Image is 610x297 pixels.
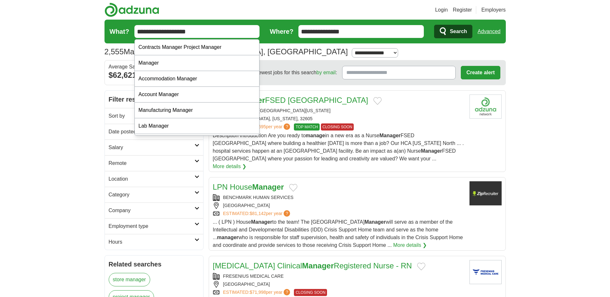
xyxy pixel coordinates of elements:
[227,69,337,76] span: Receive the newest jobs for this search :
[393,241,427,249] a: More details ❯
[289,184,297,192] button: Add to favorite jobs
[284,123,290,130] span: ?
[469,260,502,284] img: Fresenius Medical Care North America logo
[284,210,290,217] span: ?
[213,261,412,270] a: [MEDICAL_DATA] ClinicalManagerRegistered Nurse - RN
[109,128,195,136] h2: Date posted
[213,163,247,170] a: More details ❯
[365,219,386,225] strong: Manager
[109,238,195,246] h2: Hours
[373,97,382,105] button: Add to favorite jobs
[294,123,319,130] span: TOP MATCH
[478,25,500,38] a: Advanced
[109,159,195,167] h2: Remote
[105,155,203,171] a: Remote
[213,133,464,161] span: Description Introduction Are you ready to in a new era as a Nurse FSED [GEOGRAPHIC_DATA] where bu...
[109,112,195,120] h2: Sort by
[223,289,292,296] a: ESTIMATED:$71,998per year?
[213,281,464,288] div: [GEOGRAPHIC_DATA]
[213,202,464,209] div: [GEOGRAPHIC_DATA]
[105,46,124,58] span: 2,555
[469,94,502,119] img: Company logo
[135,55,259,71] div: Manager
[252,183,284,191] strong: Manager
[417,263,425,270] button: Add to favorite jobs
[105,187,203,203] a: Category
[109,273,150,286] a: store manager
[379,133,401,138] strong: Manager
[110,27,129,36] label: What?
[109,259,199,269] h2: Related searches
[316,70,336,75] a: by email
[109,64,199,69] div: Average Salary
[109,144,195,151] h2: Salary
[105,218,203,234] a: Employment type
[105,171,203,187] a: Location
[105,124,203,139] a: Date posted
[306,133,325,138] strong: manage
[481,6,506,14] a: Employers
[284,289,290,295] span: ?
[469,181,502,205] img: Company logo
[135,40,259,55] div: Contracts Manager Project Manager
[294,289,327,296] span: CLOSING SOON
[453,6,472,14] a: Register
[461,66,500,79] button: Create alert
[213,183,284,191] a: LPN HouseManager
[135,118,259,134] div: Lab Manager
[421,148,442,154] strong: Manager
[450,25,467,38] span: Search
[321,123,354,130] span: CLOSING SOON
[213,96,368,104] a: NurseManagerFSED [GEOGRAPHIC_DATA]
[109,175,195,183] h2: Location
[135,103,259,118] div: Manufacturing Manager
[217,235,239,240] strong: manager
[109,191,195,199] h2: Category
[223,210,292,217] a: ESTIMATED:$81,142per year?
[213,115,464,122] div: [GEOGRAPHIC_DATA], [US_STATE], 32605
[434,25,472,38] button: Search
[109,69,199,81] div: $62,621
[270,27,293,36] label: Where?
[250,290,266,295] span: $71,998
[302,261,334,270] strong: Manager
[105,3,159,17] img: Adzuna logo
[213,219,463,248] span: ... ( LPN ) House to the team! The [GEOGRAPHIC_DATA] will serve as a member of the Intellectual a...
[105,91,203,108] h2: Filter results
[250,211,266,216] span: $81,142
[135,87,259,103] div: Account Manager
[105,234,203,250] a: Hours
[105,139,203,155] a: Salary
[135,134,259,150] div: Hr Manager
[105,108,203,124] a: Sort by
[109,207,195,214] h2: Company
[223,274,284,279] a: FRESENIUS MEDICAL CARE
[213,107,464,114] div: HCA [US_STATE][GEOGRAPHIC_DATA][US_STATE]
[109,222,195,230] h2: Employment type
[105,47,348,56] h1: Manager Jobs in [GEOGRAPHIC_DATA], [GEOGRAPHIC_DATA]
[105,203,203,218] a: Company
[213,194,464,201] div: BENCHMARK HUMAN SERVICES
[435,6,448,14] a: Login
[251,219,272,225] strong: Manager
[135,71,259,87] div: Accommodation Manager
